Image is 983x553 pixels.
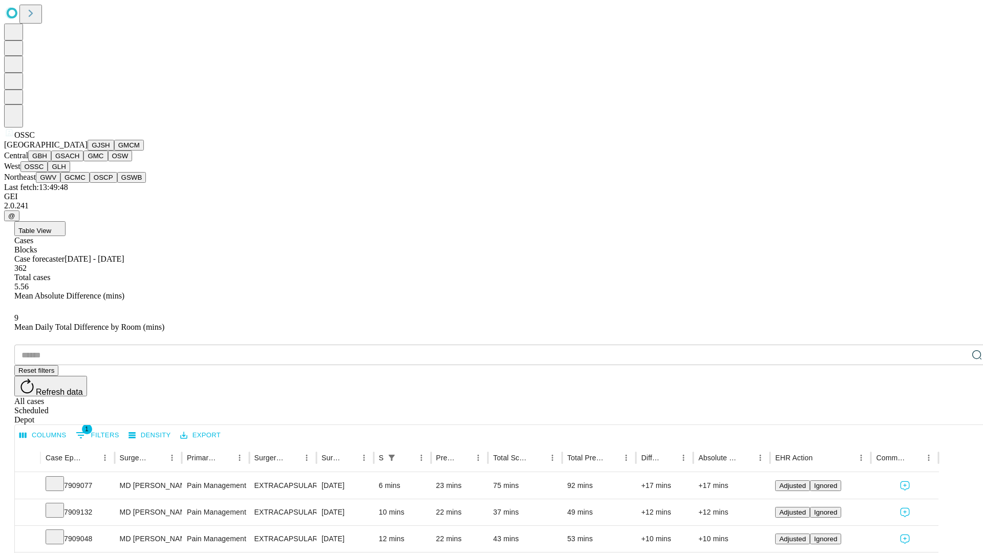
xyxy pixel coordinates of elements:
button: Refresh data [14,376,87,396]
button: GBH [28,151,51,161]
div: +17 mins [641,473,688,499]
div: MD [PERSON_NAME] [PERSON_NAME] Md [120,526,177,552]
button: Table View [14,221,66,236]
span: Table View [18,227,51,235]
div: +10 mins [641,526,688,552]
div: Total Scheduled Duration [493,454,530,462]
button: Adjusted [775,480,810,491]
button: GSACH [51,151,83,161]
div: EXTRACAPSULAR CATARACT REMOVAL WITH [MEDICAL_DATA] [254,499,311,525]
button: Menu [357,451,371,465]
button: Menu [98,451,112,465]
button: Menu [232,451,247,465]
button: @ [4,210,19,221]
div: Pain Management [187,499,244,525]
div: 37 mins [493,499,557,525]
div: Primary Service [187,454,217,462]
button: GLH [48,161,70,172]
div: GEI [4,192,979,201]
button: Ignored [810,480,841,491]
div: 7909077 [46,473,110,499]
span: Mean Absolute Difference (mins) [14,291,124,300]
span: 1 [82,424,92,434]
button: Reset filters [14,365,58,376]
span: Adjusted [779,482,806,490]
div: +12 mins [698,499,765,525]
div: Absolute Difference [698,454,738,462]
button: GJSH [88,140,114,151]
button: Menu [753,451,767,465]
button: Menu [545,451,560,465]
span: Adjusted [779,508,806,516]
button: Expand [20,477,35,495]
div: Pain Management [187,526,244,552]
span: Last fetch: 13:49:48 [4,183,68,192]
div: 7909048 [46,526,110,552]
div: Pain Management [187,473,244,499]
button: Sort [285,451,300,465]
button: GMC [83,151,108,161]
button: Sort [739,451,753,465]
span: Reset filters [18,367,54,374]
div: Case Epic Id [46,454,82,462]
div: EXTRACAPSULAR CATARACT REMOVAL WITH [MEDICAL_DATA] [254,526,311,552]
button: Export [178,428,223,443]
button: Menu [619,451,633,465]
div: 53 mins [567,526,631,552]
span: Ignored [814,535,837,543]
button: Sort [83,451,98,465]
div: MD [PERSON_NAME] [PERSON_NAME] Md [120,499,177,525]
button: GCMC [60,172,90,183]
button: Menu [300,451,314,465]
div: Scheduled In Room Duration [379,454,383,462]
button: Menu [165,451,179,465]
button: Expand [20,530,35,548]
button: Menu [471,451,485,465]
span: 362 [14,264,27,272]
span: 5.56 [14,282,29,291]
button: GWV [36,172,60,183]
div: [DATE] [322,526,369,552]
button: Ignored [810,534,841,544]
div: Predicted In Room Duration [436,454,456,462]
span: Mean Daily Total Difference by Room (mins) [14,323,164,331]
div: 10 mins [379,499,426,525]
div: 1 active filter [384,451,399,465]
button: GMCM [114,140,144,151]
span: [DATE] - [DATE] [65,254,124,263]
button: Sort [400,451,414,465]
div: 43 mins [493,526,557,552]
span: Ignored [814,482,837,490]
span: OSSC [14,131,35,139]
div: Comments [876,454,906,462]
div: EHR Action [775,454,813,462]
div: +10 mins [698,526,765,552]
span: Central [4,151,28,160]
div: 6 mins [379,473,426,499]
div: Surgery Name [254,454,284,462]
button: Menu [854,451,868,465]
span: Total cases [14,273,50,282]
span: West [4,162,20,171]
button: Sort [907,451,922,465]
button: Menu [676,451,691,465]
button: OSSC [20,161,48,172]
span: Case forecaster [14,254,65,263]
button: OSCP [90,172,117,183]
button: Menu [922,451,936,465]
button: Sort [605,451,619,465]
button: Adjusted [775,534,810,544]
button: Density [126,428,174,443]
div: 22 mins [436,526,483,552]
button: Sort [814,451,828,465]
div: MD [PERSON_NAME] [PERSON_NAME] Md [120,473,177,499]
button: Select columns [17,428,69,443]
div: Surgeon Name [120,454,149,462]
div: 49 mins [567,499,631,525]
div: Difference [641,454,661,462]
div: +12 mins [641,499,688,525]
div: 7909132 [46,499,110,525]
div: 23 mins [436,473,483,499]
div: +17 mins [698,473,765,499]
div: Surgery Date [322,454,341,462]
